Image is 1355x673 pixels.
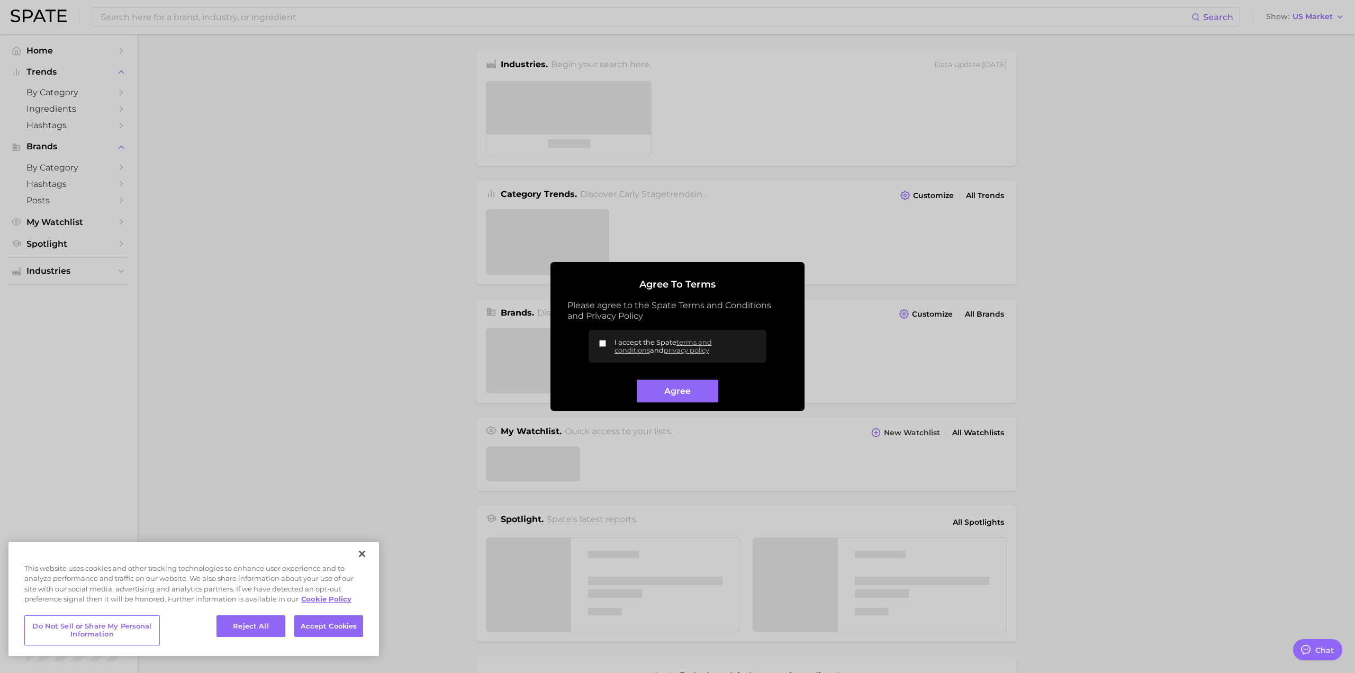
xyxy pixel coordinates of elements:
[294,615,363,638] button: Accept Cookies
[567,300,788,321] p: Please agree to the Spate Terms and Conditions and Privacy Policy
[599,340,606,347] input: I accept the Spateterms and conditionsandprivacy policy
[664,346,709,354] a: privacy policy
[8,563,379,610] div: This website uses cookies and other tracking technologies to enhance user experience and to analy...
[615,338,712,354] a: terms and conditions
[637,380,718,402] button: Agree
[615,338,758,354] span: I accept the Spate and
[216,615,285,638] button: Reject All
[8,542,379,656] div: Cookie banner
[567,279,788,291] h2: Agree to Terms
[24,615,160,645] button: Do Not Sell or Share My Personal Information
[350,542,374,566] button: Close
[8,542,379,656] div: Privacy
[301,595,351,603] a: More information about your privacy, opens in a new tab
